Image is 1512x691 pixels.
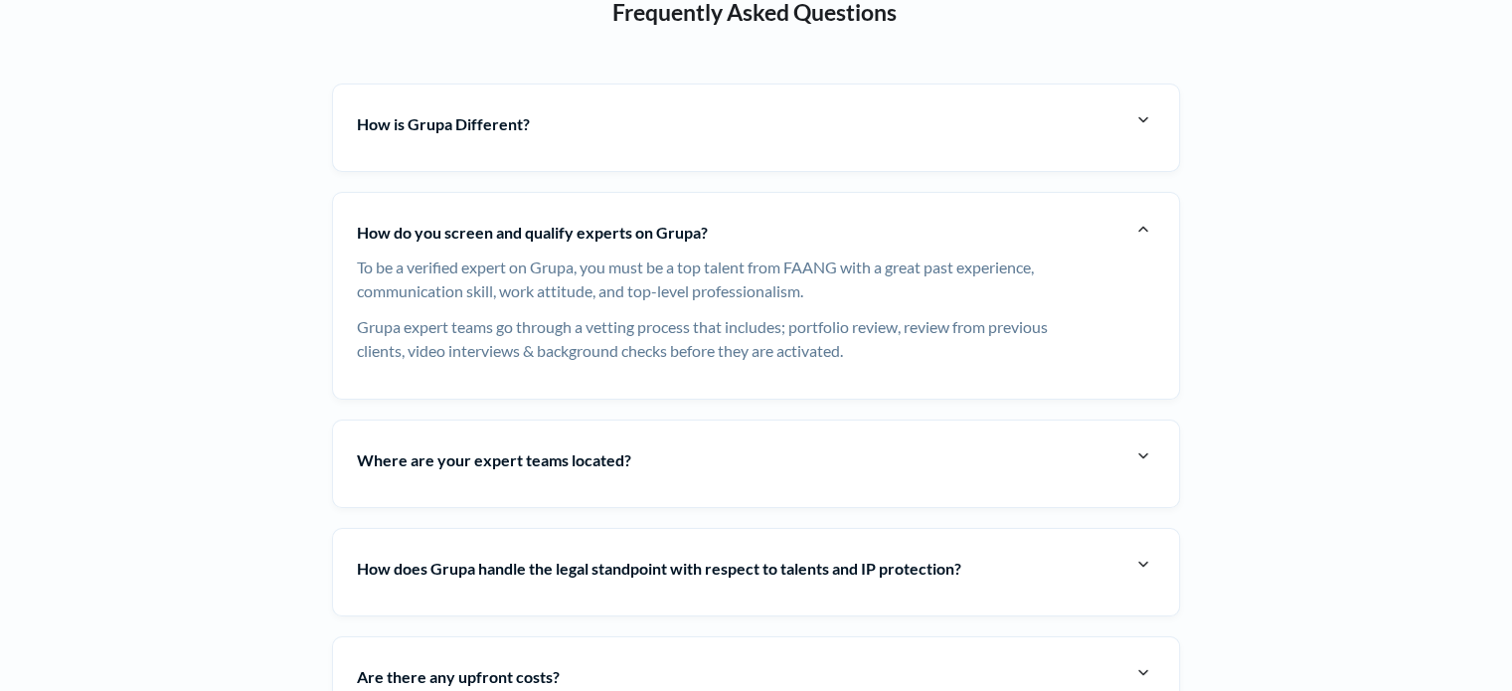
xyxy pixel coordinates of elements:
p: To be a verified expert on Grupa, you must be a top talent from FAANG with a great past experienc... [357,256,1084,303]
strong: How is Grupa Different? [357,114,530,133]
strong: How does Grupa handle the legal standpoint with respect to talents and IP protection? [357,559,961,578]
strong: Are there any upfront costs? [357,667,560,686]
p: Grupa expert teams go through a vetting process that includes; portfolio review, review from prev... [357,315,1084,363]
strong: Where are your expert teams located? [357,450,631,469]
strong: How do you screen and qualify experts on Grupa? [357,223,708,242]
